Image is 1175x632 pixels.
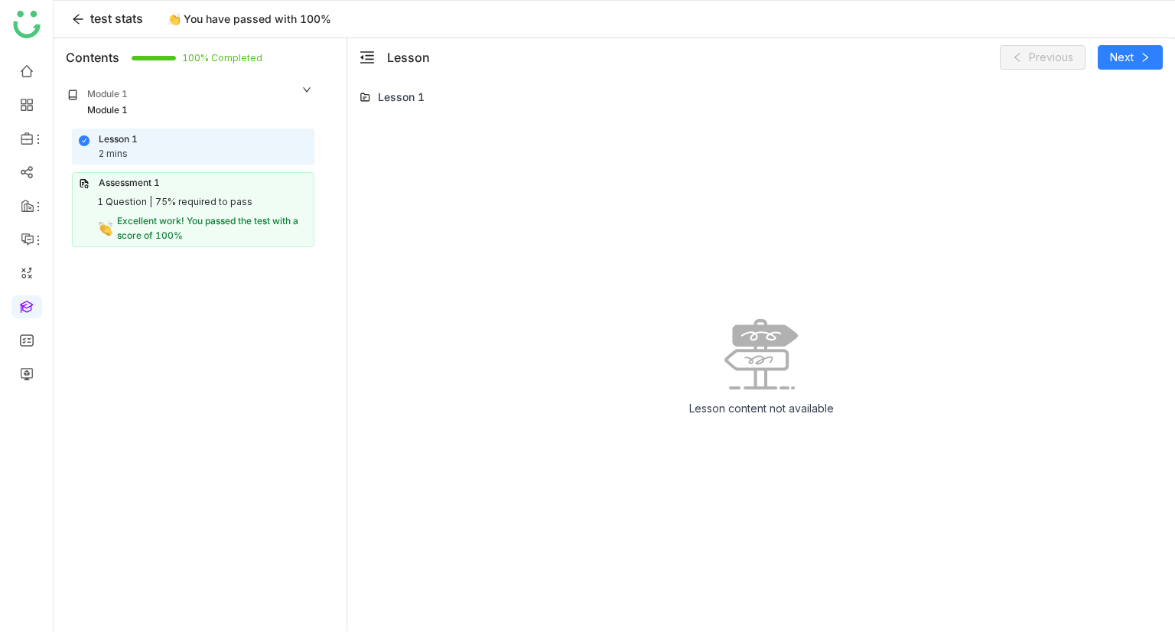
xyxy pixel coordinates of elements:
div: 1 Question | [97,195,152,210]
span: 100% Completed [182,54,200,63]
img: congratulations.svg [98,221,113,236]
div: Module 1 [87,103,128,118]
span: Next [1110,49,1134,66]
div: Lesson 1 [378,89,425,105]
div: Contents [66,48,119,67]
span: menu-fold [360,50,375,65]
div: 👏 You have passed with 100% [158,10,340,28]
span: Excellent work! You passed the test with a score of 100% [117,215,298,241]
div: Module 1Module 1 [57,77,324,129]
img: No data [724,319,798,389]
div: 2 mins [99,147,128,161]
div: Lesson [387,48,430,67]
span: test stats [90,11,143,26]
div: Assessment 1 [99,176,160,191]
img: lms-folder.svg [360,92,370,103]
div: 75% required to pass [155,195,252,210]
div: Lesson content not available [677,389,846,427]
div: Lesson 1 [99,132,138,147]
button: Next [1098,45,1163,70]
button: menu-fold [360,50,375,66]
img: logo [13,11,41,38]
button: Previous [1000,45,1085,70]
div: Module 1 [87,87,128,102]
img: assessment.svg [79,178,90,189]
